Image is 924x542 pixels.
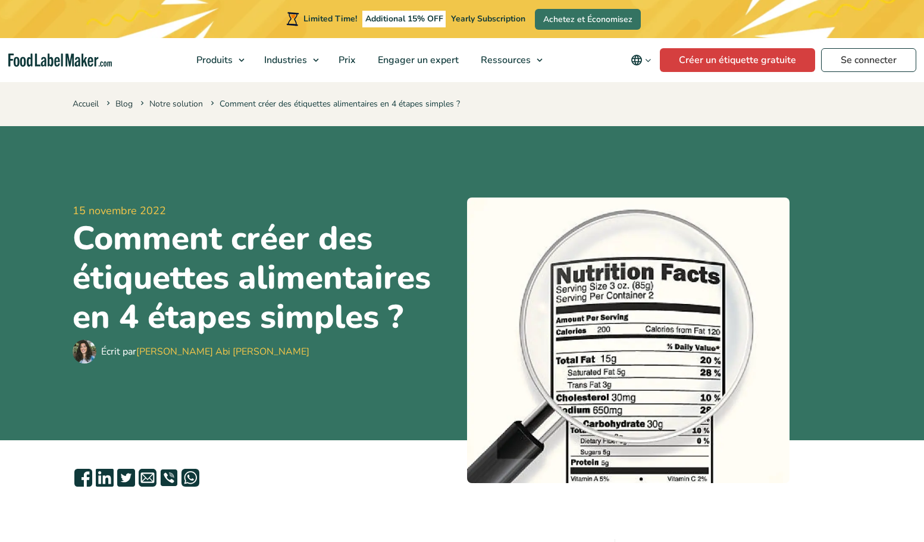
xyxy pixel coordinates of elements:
[374,54,460,67] span: Engager un expert
[261,54,308,67] span: Industries
[73,98,99,109] a: Accueil
[253,38,325,82] a: Industries
[8,54,112,67] a: Food Label Maker homepage
[303,13,357,24] span: Limited Time!
[451,13,525,24] span: Yearly Subscription
[470,38,549,82] a: Ressources
[136,345,309,358] a: [PERSON_NAME] Abi [PERSON_NAME]
[535,9,641,30] a: Achetez et Économisez
[660,48,815,72] a: Créer un étiquette gratuite
[821,48,916,72] a: Se connecter
[73,340,96,364] img: Maria Abi Hanna - Étiquetage alimentaire
[149,98,203,109] a: Notre solution
[193,54,234,67] span: Produits
[477,54,532,67] span: Ressources
[73,219,458,337] h1: Comment créer des étiquettes alimentaires en 4 étapes simples ?
[622,48,660,72] button: Change language
[115,98,133,109] a: Blog
[186,38,250,82] a: Produits
[328,38,364,82] a: Prix
[101,344,309,359] div: Écrit par
[362,11,446,27] span: Additional 15% OFF
[208,98,460,109] span: Comment créer des étiquettes alimentaires en 4 étapes simples ?
[73,203,458,219] span: 15 novembre 2022
[367,38,467,82] a: Engager un expert
[467,198,790,484] img: l'étiquette de la valeur nutritive à la loupe
[335,54,357,67] span: Prix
